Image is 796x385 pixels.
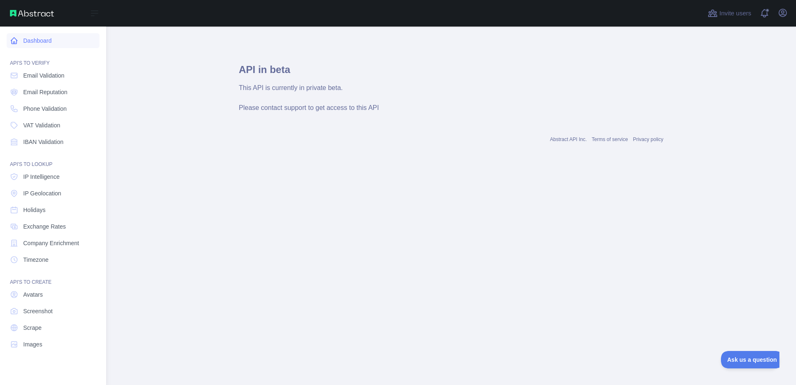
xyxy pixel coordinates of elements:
[592,136,628,142] a: Terms of service
[7,304,99,319] a: Screenshot
[7,68,99,83] a: Email Validation
[7,118,99,133] a: VAT Validation
[23,324,41,332] span: Scrape
[23,256,49,264] span: Timezone
[719,9,751,18] span: Invite users
[23,239,79,247] span: Company Enrichment
[23,222,66,231] span: Exchange Rates
[23,138,63,146] span: IBAN Validation
[23,71,64,80] span: Email Validation
[7,186,99,201] a: IP Geolocation
[633,136,663,142] a: Privacy policy
[23,105,67,113] span: Phone Validation
[7,236,99,251] a: Company Enrichment
[7,134,99,149] a: IBAN Validation
[7,202,99,217] a: Holidays
[239,63,663,83] h1: API in beta
[7,50,99,66] div: API'S TO VERIFY
[7,33,99,48] a: Dashboard
[7,151,99,168] div: API'S TO LOOKUP
[23,121,60,129] span: VAT Validation
[10,10,54,17] img: Abstract API
[7,337,99,352] a: Images
[23,189,61,197] span: IP Geolocation
[23,307,53,315] span: Screenshot
[550,136,587,142] a: Abstract API Inc.
[7,101,99,116] a: Phone Validation
[23,88,68,96] span: Email Reputation
[23,340,42,348] span: Images
[7,169,99,184] a: IP Intelligence
[7,219,99,234] a: Exchange Rates
[7,287,99,302] a: Avatars
[7,320,99,335] a: Scrape
[23,206,46,214] span: Holidays
[7,269,99,285] div: API'S TO CREATE
[706,7,753,20] button: Invite users
[7,252,99,267] a: Timezone
[721,351,779,368] iframe: Toggle Customer Support
[23,173,60,181] span: IP Intelligence
[239,104,379,111] span: Please contact support to get access to this API
[7,85,99,100] a: Email Reputation
[23,290,43,299] span: Avatars
[239,83,663,93] div: This API is currently in private beta.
